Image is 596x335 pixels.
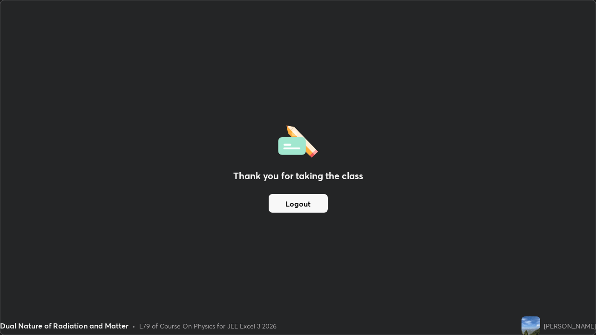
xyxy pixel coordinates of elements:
div: • [132,321,135,331]
div: [PERSON_NAME] [544,321,596,331]
h2: Thank you for taking the class [233,169,363,183]
div: L79 of Course On Physics for JEE Excel 3 2026 [139,321,277,331]
button: Logout [269,194,328,213]
img: offlineFeedback.1438e8b3.svg [278,122,318,158]
img: ae8f960d671646caa26cb3ff0d679e78.jpg [521,316,540,335]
